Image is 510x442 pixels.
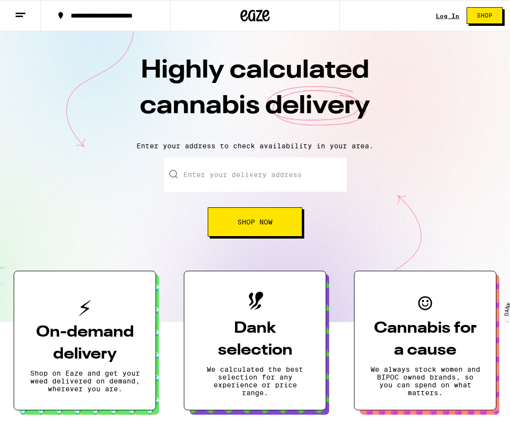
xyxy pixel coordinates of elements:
h3: Dank selection [200,318,310,362]
span: Shop [477,13,492,19]
button: Cannabis for a causeWe always stock women and BIPOC owned brands, so you can spend on what matters. [354,271,496,410]
button: Shop Now [208,207,302,237]
p: Shop on Eaze and get your weed delivered on demand, wherever you are. [30,369,140,393]
h1: Highly calculated cannabis delivery [84,53,426,134]
a: Log In [436,13,459,19]
button: Dank selectionWe calculated the best selection for any experience or price range. [184,271,326,410]
a: Shop [459,7,510,24]
button: Shop [467,7,503,24]
p: We calculated the best selection for any experience or price range. [200,365,310,397]
input: Enter your delivery address [164,158,347,192]
button: On-demand deliveryShop on Eaze and get your weed delivered on demand, wherever you are. [14,271,156,410]
h3: Cannabis for a cause [370,318,480,362]
p: Enter your address to check availability in your area. [10,142,500,150]
h3: On-demand delivery [30,321,140,365]
span: Shop Now [237,219,273,225]
p: We always stock women and BIPOC owned brands, so you can spend on what matters. [370,365,480,397]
